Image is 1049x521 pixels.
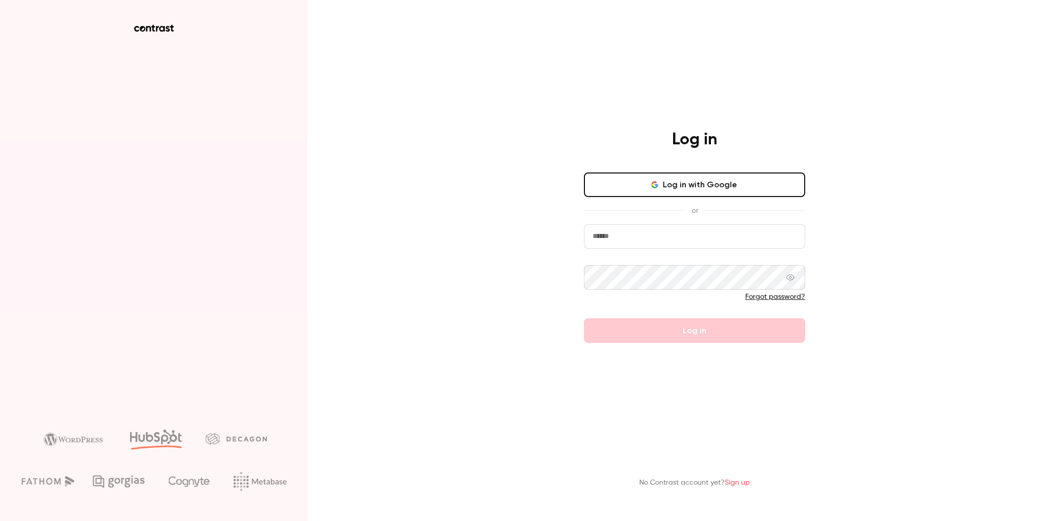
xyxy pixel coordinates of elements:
span: or [686,205,703,216]
img: decagon [205,433,267,444]
h4: Log in [672,129,717,150]
button: Log in with Google [584,172,805,197]
a: Forgot password? [745,293,805,300]
a: Sign up [725,479,750,486]
p: No Contrast account yet? [639,477,750,488]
